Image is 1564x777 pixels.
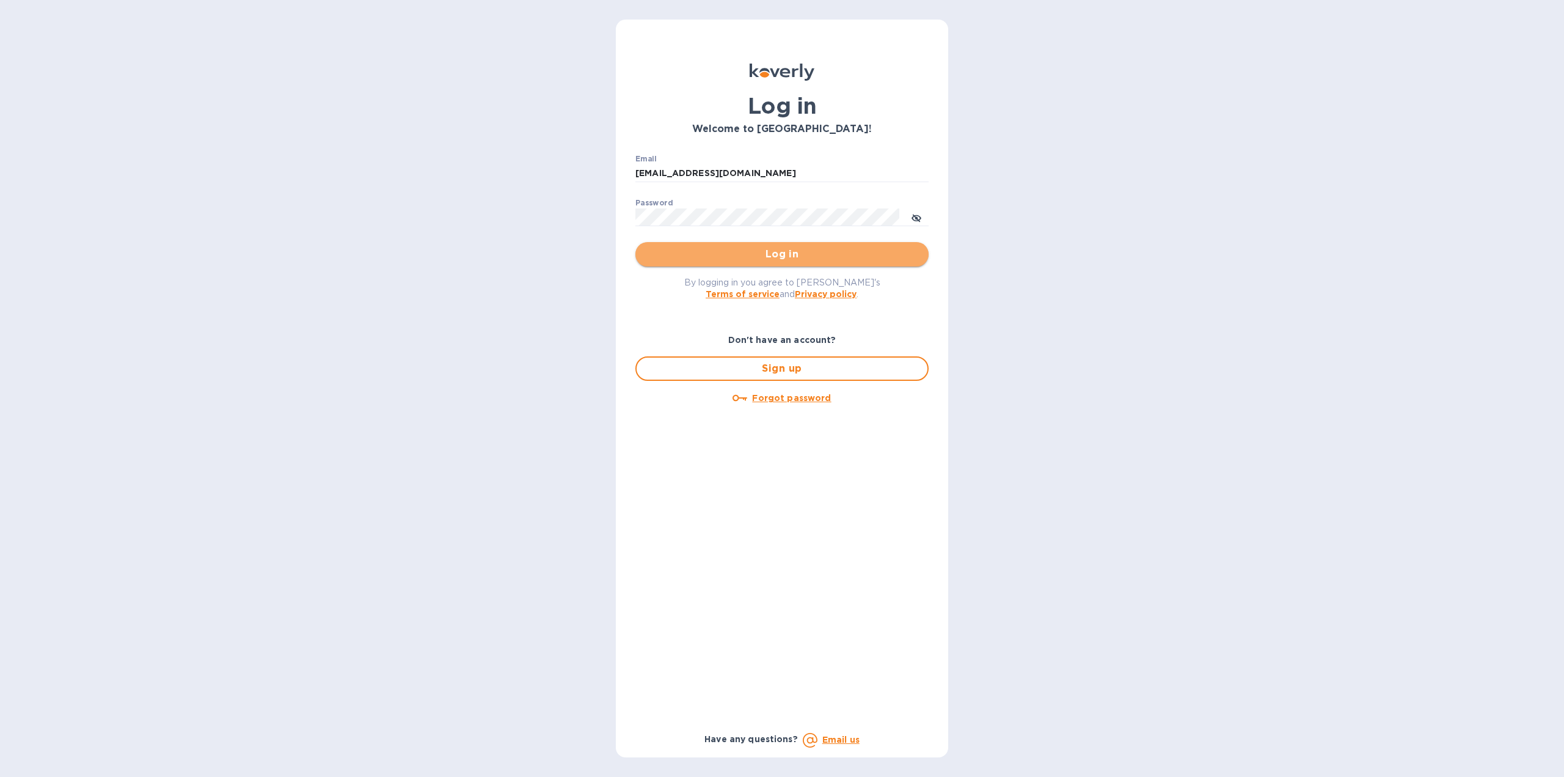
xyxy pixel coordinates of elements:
label: Password [635,199,673,207]
span: By logging in you agree to [PERSON_NAME]'s and . [684,278,880,299]
a: Terms of service [706,289,780,299]
h3: Welcome to [GEOGRAPHIC_DATA]! [635,123,929,135]
button: Sign up [635,356,929,381]
u: Forgot password [752,393,831,403]
h1: Log in [635,93,929,119]
input: Enter email address [635,164,929,183]
b: Don't have an account? [728,335,836,345]
label: Email [635,155,657,163]
img: Koverly [750,64,814,81]
button: Log in [635,242,929,267]
b: Have any questions? [704,734,798,744]
a: Privacy policy [795,289,857,299]
button: toggle password visibility [904,205,929,229]
span: Log in [645,247,919,262]
span: Sign up [646,361,918,376]
a: Email us [822,735,860,745]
